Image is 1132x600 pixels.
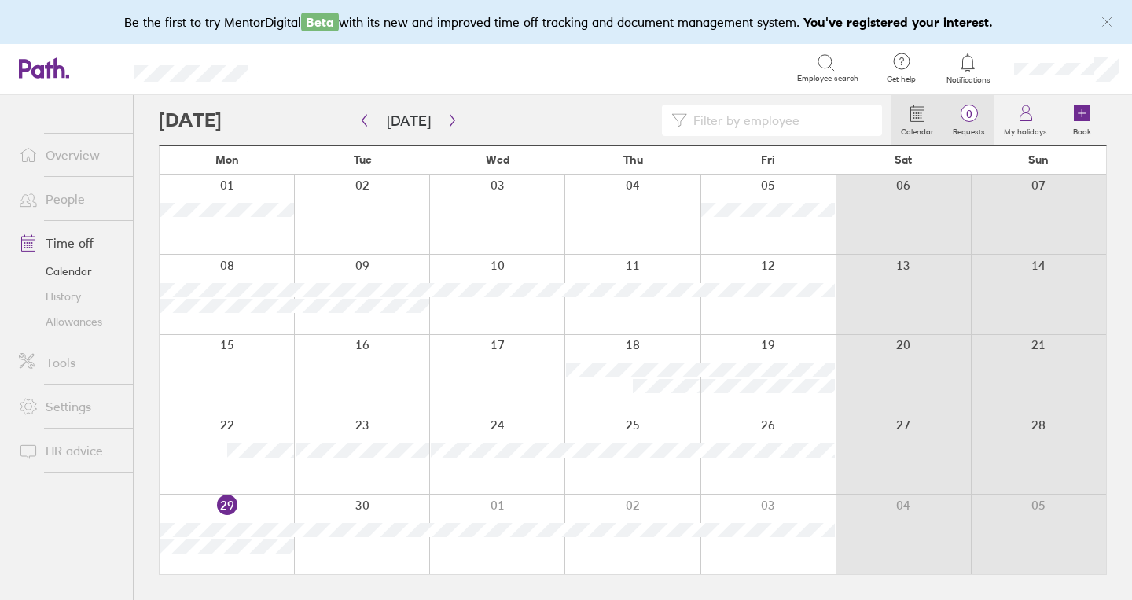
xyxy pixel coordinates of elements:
a: Calendar [6,259,133,284]
span: Thu [623,153,643,166]
div: Search [291,61,331,75]
span: Employee search [797,74,858,83]
a: 0Requests [943,95,994,145]
span: Sun [1028,153,1049,166]
a: Overview [6,139,133,171]
span: Wed [486,153,509,166]
a: Notifications [943,52,994,85]
span: Get help [876,75,927,84]
a: History [6,284,133,309]
span: 0 [943,108,994,120]
a: My holidays [994,95,1057,145]
a: Time off [6,227,133,259]
a: Book [1057,95,1107,145]
label: My holidays [994,123,1057,137]
a: Calendar [891,95,943,145]
div: Be the first to try MentorDigital with its new and improved time off tracking and document manage... [124,13,1009,31]
span: Fri [761,153,775,166]
a: HR advice [6,435,133,466]
input: Filter by employee [687,105,873,135]
a: Tools [6,347,133,378]
span: Tue [354,153,372,166]
span: Mon [215,153,239,166]
button: [DATE] [374,108,443,134]
label: Requests [943,123,994,137]
a: Settings [6,391,133,422]
a: Allowances [6,309,133,334]
span: Sat [895,153,912,166]
b: You've registered your interest. [803,14,993,30]
span: Notifications [943,75,994,85]
a: People [6,183,133,215]
label: Calendar [891,123,943,137]
span: Beta [301,13,339,31]
label: Book [1064,123,1101,137]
